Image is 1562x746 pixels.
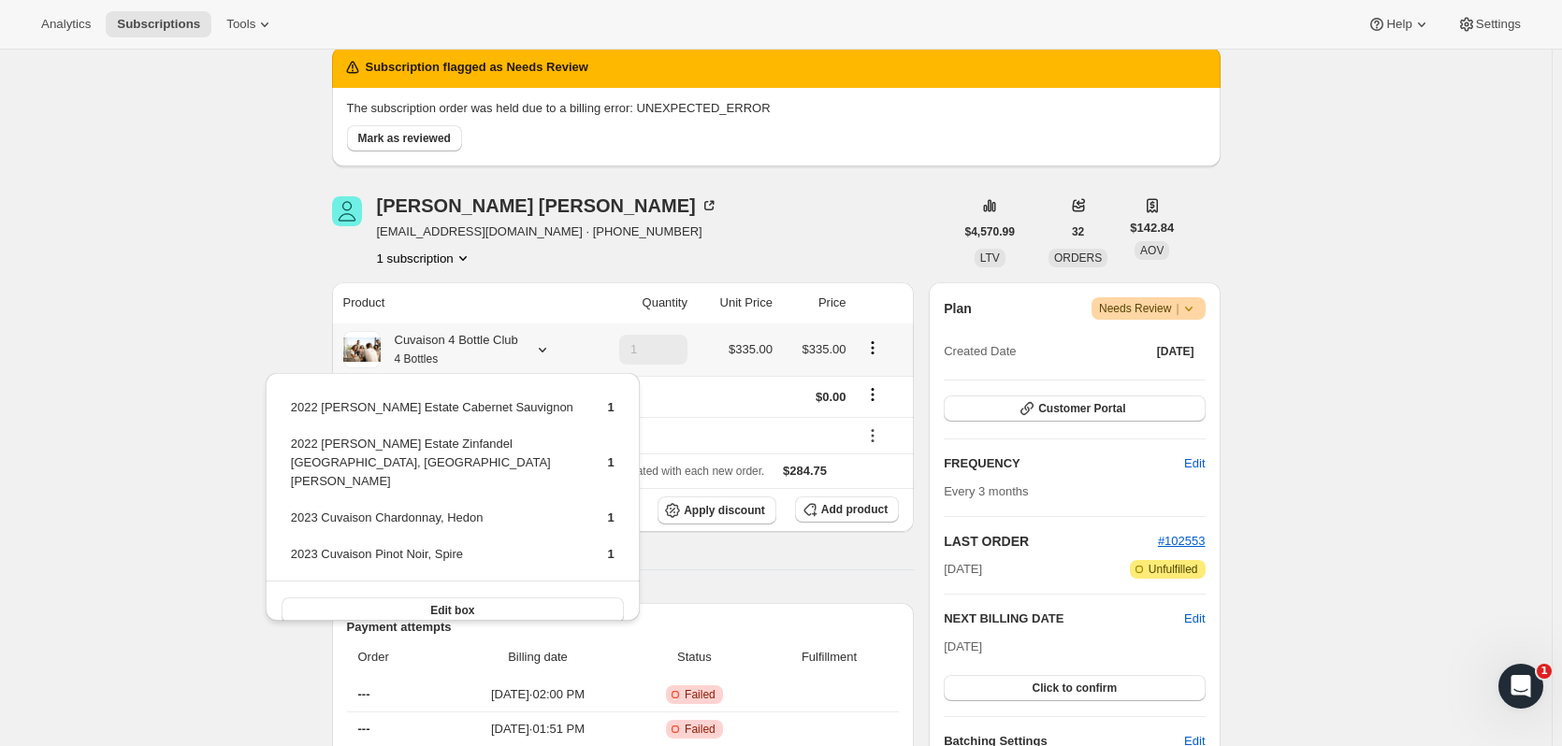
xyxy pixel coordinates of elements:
span: [DATE] [1157,344,1194,359]
a: #102553 [1158,534,1206,548]
span: $142.84 [1130,219,1174,237]
span: | [1176,301,1179,316]
span: Subscriptions [117,17,200,32]
button: Click to confirm [944,675,1205,701]
span: Apply discount [684,503,765,518]
span: Add product [821,502,888,517]
button: Apply discount [658,496,776,524]
button: $4,570.99 [954,219,1026,245]
p: The subscription order was held due to a billing error: UNEXPECTED_ERROR [347,99,1206,118]
span: Status [629,648,759,667]
span: Edit box [430,603,474,618]
span: 32 [1072,224,1084,239]
h2: FREQUENCY [944,454,1184,473]
h2: NEXT BILLING DATE [944,610,1184,628]
div: Cuvaison 4 Bottle Club [381,331,518,368]
button: Tools [215,11,285,37]
span: $4,570.99 [965,224,1015,239]
span: Curtistine Waldon [332,196,362,226]
button: Analytics [30,11,102,37]
button: Shipping actions [858,384,888,405]
button: Edit [1184,610,1205,628]
span: ORDERS [1054,251,1102,265]
span: --- [358,722,370,736]
button: Product actions [377,249,472,267]
button: #102553 [1158,532,1206,551]
span: [DATE] [944,639,982,653]
th: Order [347,637,453,678]
button: Mark as reviewed [347,125,462,151]
th: Unit Price [693,282,778,323]
td: 2022 [PERSON_NAME] Estate Cabernet Sauvignon [290,397,576,432]
button: 32 [1061,219,1095,245]
th: Quantity [587,282,693,323]
button: Edit box [282,597,624,624]
span: 1 [608,547,615,561]
button: Subscriptions [106,11,211,37]
h2: Plan [944,299,972,318]
span: 1 [608,510,615,524]
span: Analytics [41,17,91,32]
span: Unfulfilled [1149,562,1198,577]
button: Help [1356,11,1441,37]
span: Customer Portal [1038,401,1125,416]
span: $335.00 [803,342,846,356]
button: Add product [795,496,899,523]
th: Product [332,282,587,323]
span: Needs Review [1099,299,1198,318]
span: Fulfillment [771,648,888,667]
button: [DATE] [1146,338,1206,365]
span: --- [358,687,370,701]
td: 2023 Cuvaison Pinot Noir, Spire [290,544,576,579]
span: Edit [1184,454,1205,473]
span: Failed [685,722,716,737]
td: 2023 Cuvaison Chardonnay, Hedon [290,508,576,542]
span: AOV [1140,244,1164,257]
div: [PERSON_NAME] [PERSON_NAME] [377,196,718,215]
span: LTV [980,251,1000,265]
button: Product actions [858,337,888,358]
span: Mark as reviewed [358,131,451,146]
span: $284.75 [783,464,827,478]
th: Price [778,282,852,323]
span: Every 3 months [944,484,1028,498]
span: Settings [1476,17,1521,32]
h2: LAST ORDER [944,532,1158,551]
small: 4 Bottles [395,352,439,366]
span: Created Date [944,342,1016,361]
span: [DATE] · 01:51 PM [457,720,618,739]
span: 1 [608,455,615,469]
span: $335.00 [729,342,773,356]
h2: Subscription flagged as Needs Review [366,58,588,77]
span: $0.00 [816,390,846,404]
span: [DATE] [944,560,982,579]
iframe: Intercom live chat [1498,664,1543,709]
span: Help [1386,17,1411,32]
span: Tools [226,17,255,32]
span: [DATE] · 02:00 PM [457,685,618,704]
span: Failed [685,687,716,702]
button: Edit [1173,449,1216,479]
span: Click to confirm [1032,681,1117,696]
button: Customer Portal [944,395,1205,422]
span: 1 [608,400,615,414]
span: 1 [1537,664,1552,679]
td: 2022 [PERSON_NAME] Estate Zinfandel [GEOGRAPHIC_DATA], [GEOGRAPHIC_DATA][PERSON_NAME] [290,434,576,506]
span: Billing date [457,648,618,667]
span: [EMAIL_ADDRESS][DOMAIN_NAME] · [PHONE_NUMBER] [377,222,718,241]
button: Settings [1446,11,1532,37]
